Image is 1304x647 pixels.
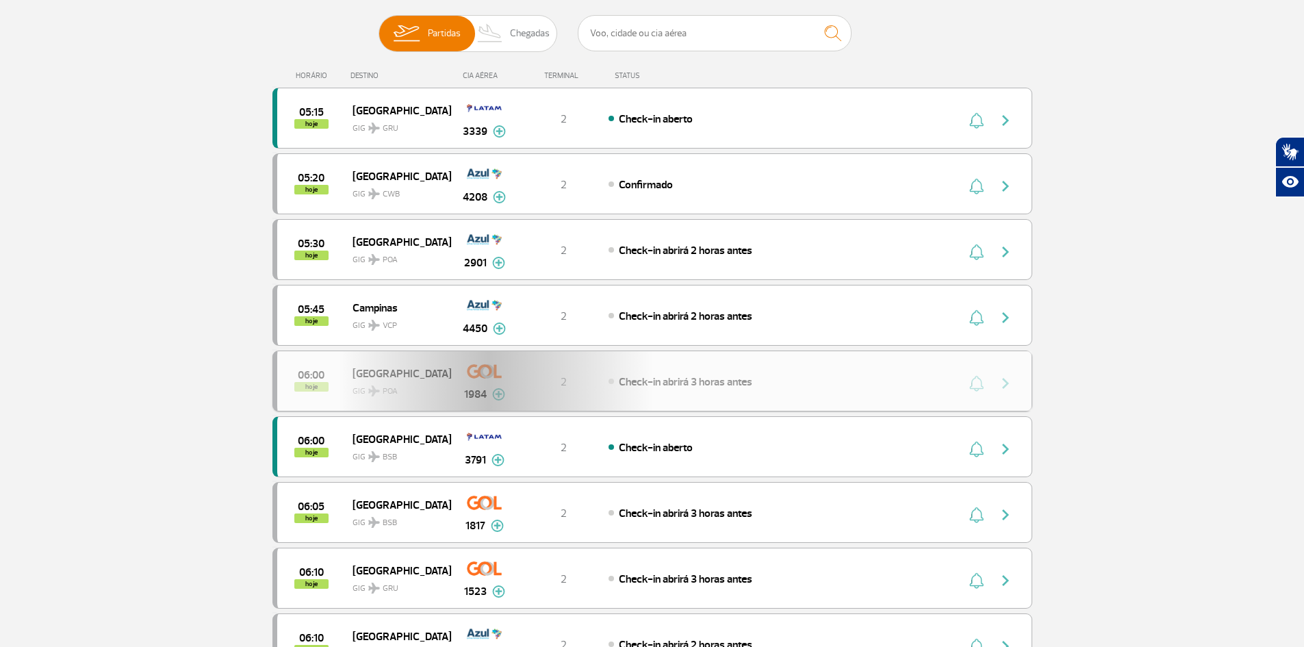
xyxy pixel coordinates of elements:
[997,309,1014,326] img: seta-direita-painel-voo.svg
[997,507,1014,523] img: seta-direita-painel-voo.svg
[353,115,440,135] span: GIG
[353,430,440,448] span: [GEOGRAPHIC_DATA]
[299,568,324,577] span: 2025-09-30 06:10:00
[464,583,487,600] span: 1523
[277,71,351,80] div: HORÁRIO
[353,444,440,464] span: GIG
[1275,137,1304,197] div: Plugin de acessibilidade da Hand Talk.
[353,181,440,201] span: GIG
[298,436,324,446] span: 2025-09-30 06:00:00
[294,119,329,129] span: hoje
[353,246,440,266] span: GIG
[353,509,440,529] span: GIG
[510,16,550,51] span: Chegadas
[619,572,752,586] span: Check-in abrirá 3 horas antes
[383,451,397,464] span: BSB
[465,452,486,468] span: 3791
[470,16,511,51] img: slider-desembarque
[578,15,852,51] input: Voo, cidade ou cia aérea
[368,123,380,134] img: destiny_airplane.svg
[294,316,329,326] span: hoje
[368,188,380,199] img: destiny_airplane.svg
[997,572,1014,589] img: seta-direita-painel-voo.svg
[298,305,324,314] span: 2025-09-30 05:45:00
[383,123,398,135] span: GRU
[450,71,519,80] div: CIA AÉREA
[619,441,693,455] span: Check-in aberto
[463,123,487,140] span: 3339
[491,520,504,532] img: mais-info-painel-voo.svg
[294,185,329,194] span: hoje
[299,633,324,643] span: 2025-09-30 06:10:00
[493,191,506,203] img: mais-info-painel-voo.svg
[350,71,450,80] div: DESTINO
[385,16,428,51] img: slider-embarque
[561,441,567,455] span: 2
[353,101,440,119] span: [GEOGRAPHIC_DATA]
[969,507,984,523] img: sino-painel-voo.svg
[492,585,505,598] img: mais-info-painel-voo.svg
[464,255,487,271] span: 2901
[561,244,567,257] span: 2
[997,441,1014,457] img: seta-direita-painel-voo.svg
[353,233,440,251] span: [GEOGRAPHIC_DATA]
[997,178,1014,194] img: seta-direita-painel-voo.svg
[561,507,567,520] span: 2
[997,112,1014,129] img: seta-direita-painel-voo.svg
[353,299,440,316] span: Campinas
[294,513,329,523] span: hoje
[353,312,440,332] span: GIG
[491,454,504,466] img: mais-info-painel-voo.svg
[368,583,380,594] img: destiny_airplane.svg
[353,167,440,185] span: [GEOGRAPHIC_DATA]
[465,518,485,534] span: 1817
[619,309,752,323] span: Check-in abrirá 2 horas antes
[428,16,461,51] span: Partidas
[493,322,506,335] img: mais-info-painel-voo.svg
[519,71,608,80] div: TERMINAL
[383,320,397,332] span: VCP
[1275,167,1304,197] button: Abrir recursos assistivos.
[294,579,329,589] span: hoje
[353,561,440,579] span: [GEOGRAPHIC_DATA]
[294,448,329,457] span: hoje
[969,244,984,260] img: sino-painel-voo.svg
[353,627,440,645] span: [GEOGRAPHIC_DATA]
[969,441,984,457] img: sino-painel-voo.svg
[463,320,487,337] span: 4450
[383,583,398,595] span: GRU
[561,112,567,126] span: 2
[368,451,380,462] img: destiny_airplane.svg
[298,239,324,249] span: 2025-09-30 05:30:00
[997,244,1014,260] img: seta-direita-painel-voo.svg
[298,502,324,511] span: 2025-09-30 06:05:00
[561,309,567,323] span: 2
[561,572,567,586] span: 2
[299,107,324,117] span: 2025-09-30 05:15:00
[463,189,487,205] span: 4208
[492,257,505,269] img: mais-info-painel-voo.svg
[493,125,506,138] img: mais-info-painel-voo.svg
[969,309,984,326] img: sino-painel-voo.svg
[619,244,752,257] span: Check-in abrirá 2 horas antes
[619,507,752,520] span: Check-in abrirá 3 horas antes
[561,178,567,192] span: 2
[383,517,397,529] span: BSB
[969,178,984,194] img: sino-painel-voo.svg
[969,112,984,129] img: sino-painel-voo.svg
[298,173,324,183] span: 2025-09-30 05:20:00
[608,71,719,80] div: STATUS
[383,254,398,266] span: POA
[969,572,984,589] img: sino-painel-voo.svg
[619,178,673,192] span: Confirmado
[294,251,329,260] span: hoje
[383,188,400,201] span: CWB
[368,320,380,331] img: destiny_airplane.svg
[353,575,440,595] span: GIG
[353,496,440,513] span: [GEOGRAPHIC_DATA]
[619,112,693,126] span: Check-in aberto
[1275,137,1304,167] button: Abrir tradutor de língua de sinais.
[368,254,380,265] img: destiny_airplane.svg
[368,517,380,528] img: destiny_airplane.svg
